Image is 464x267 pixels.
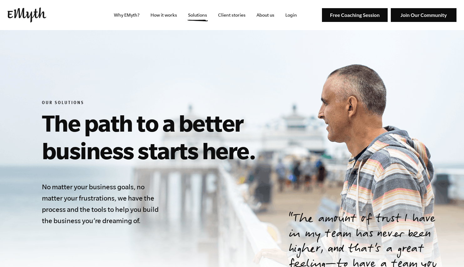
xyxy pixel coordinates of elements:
[42,100,327,107] h6: Our Solutions
[42,109,327,164] h1: The path to a better business starts here.
[8,8,46,23] img: EMyth
[391,8,456,22] img: Join Our Community
[42,181,162,226] h4: No matter your business goals, no matter your frustrations, we have the process and the tools to ...
[322,8,388,22] img: Free Coaching Session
